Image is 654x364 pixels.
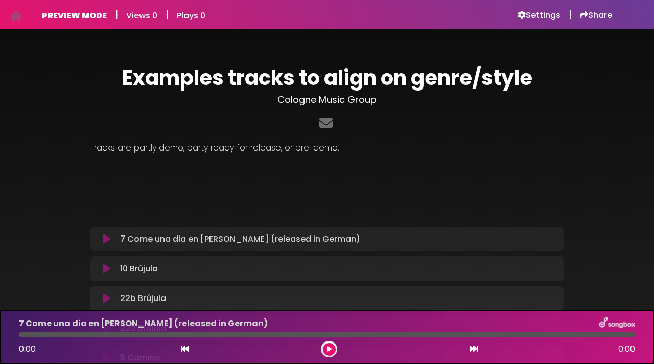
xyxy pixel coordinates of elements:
[42,11,107,20] h6: PREVIEW MODE
[126,11,157,20] h6: Views 0
[569,8,572,20] h5: |
[599,317,635,330] img: songbox-logo-white.png
[120,292,166,305] p: 22b Brújula
[90,142,564,154] p: Tracks are partly demo, party ready for release, or pre-demo.
[90,94,564,105] h3: Cologne Music Group
[19,343,36,355] span: 0:00
[618,343,635,355] span: 0:00
[177,11,205,20] h6: Plays 0
[166,8,169,20] h5: |
[518,10,560,20] a: Settings
[115,8,118,20] h5: |
[19,317,268,330] p: 7 Come una dia en [PERSON_NAME] (released in German)
[120,263,158,275] p: 10 Brújula
[580,10,612,20] a: Share
[120,233,360,245] p: 7 Come una dia en [PERSON_NAME] (released in German)
[90,66,564,90] h1: Examples tracks to align on genre/style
